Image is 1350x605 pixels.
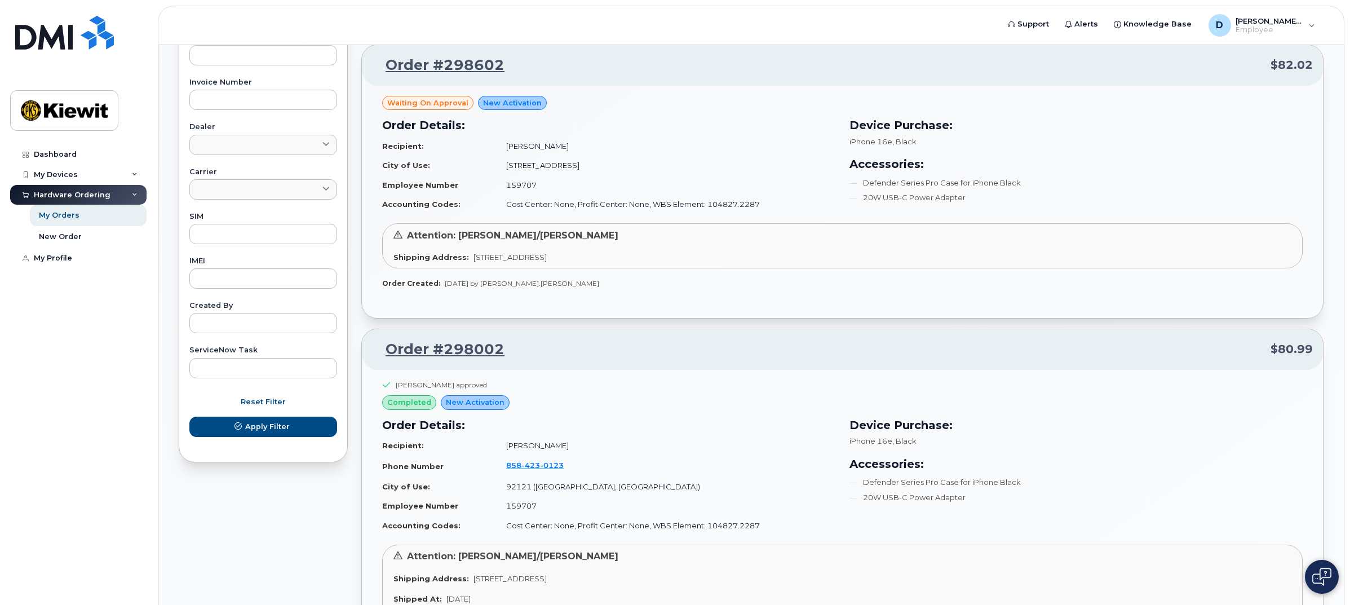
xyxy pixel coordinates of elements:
[473,574,547,583] span: [STREET_ADDRESS]
[849,456,1303,472] h3: Accessories:
[849,417,1303,434] h3: Device Purchase:
[496,195,835,214] td: Cost Center: None, Profit Center: None, WBS Element: 104827.2287
[849,156,1303,173] h3: Accessories:
[387,98,468,108] span: Waiting On Approval
[1236,16,1303,25] span: [PERSON_NAME].[PERSON_NAME]
[245,421,290,432] span: Apply Filter
[382,441,424,450] strong: Recipient:
[496,156,835,175] td: [STREET_ADDRESS]
[496,436,835,456] td: [PERSON_NAME]
[393,574,469,583] strong: Shipping Address:
[849,178,1303,188] li: Defender Series Pro Case for iPhone Black
[1271,341,1313,357] span: $80.99
[1074,19,1098,30] span: Alerts
[189,213,337,220] label: SIM
[496,516,835,536] td: Cost Center: None, Profit Center: None, WBS Element: 104827.2287
[1106,13,1199,36] a: Knowledge Base
[382,501,458,510] strong: Employee Number
[407,551,618,562] span: Attention: [PERSON_NAME]/[PERSON_NAME]
[189,347,337,354] label: ServiceNow Task
[387,397,431,408] span: completed
[521,461,540,470] span: 423
[1017,19,1049,30] span: Support
[382,142,424,151] strong: Recipient:
[382,462,444,471] strong: Phone Number
[849,137,892,146] span: iPhone 16e
[1216,19,1223,32] span: D
[506,461,564,470] span: 858
[496,496,835,516] td: 159707
[1201,14,1323,37] div: Danny.Andrade
[496,175,835,195] td: 159707
[1271,57,1313,73] span: $82.02
[372,339,504,360] a: Order #298002
[372,55,504,76] a: Order #298602
[189,79,337,86] label: Invoice Number
[445,279,599,288] span: [DATE] by [PERSON_NAME].[PERSON_NAME]
[1236,25,1303,34] span: Employee
[483,98,542,108] span: New Activation
[189,258,337,265] label: IMEI
[849,117,1303,134] h3: Device Purchase:
[407,230,618,241] span: Attention: [PERSON_NAME]/[PERSON_NAME]
[473,253,547,262] span: [STREET_ADDRESS]
[382,117,836,134] h3: Order Details:
[189,123,337,131] label: Dealer
[396,380,487,390] div: [PERSON_NAME] approved
[892,436,917,445] span: , Black
[849,477,1303,488] li: Defender Series Pro Case for iPhone Black
[382,180,458,189] strong: Employee Number
[393,253,469,262] strong: Shipping Address:
[189,302,337,310] label: Created By
[849,492,1303,503] li: 20W USB-C Power Adapter
[382,417,836,434] h3: Order Details:
[446,594,471,603] span: [DATE]
[540,461,564,470] span: 0123
[1000,13,1057,36] a: Support
[1057,13,1106,36] a: Alerts
[382,482,430,491] strong: City of Use:
[189,417,337,437] button: Apply Filter
[892,137,917,146] span: , Black
[496,136,835,156] td: [PERSON_NAME]
[382,161,430,170] strong: City of Use:
[849,436,892,445] span: iPhone 16e
[393,594,442,603] strong: Shipped At:
[1123,19,1192,30] span: Knowledge Base
[241,396,286,407] span: Reset Filter
[496,477,835,497] td: 92121 ([GEOGRAPHIC_DATA], [GEOGRAPHIC_DATA])
[849,192,1303,203] li: 20W USB-C Power Adapter
[189,392,337,412] button: Reset Filter
[1312,568,1331,586] img: Open chat
[189,169,337,176] label: Carrier
[506,461,577,470] a: 8584230123
[382,521,461,530] strong: Accounting Codes:
[382,279,440,288] strong: Order Created:
[382,200,461,209] strong: Accounting Codes:
[446,397,504,408] span: New Activation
